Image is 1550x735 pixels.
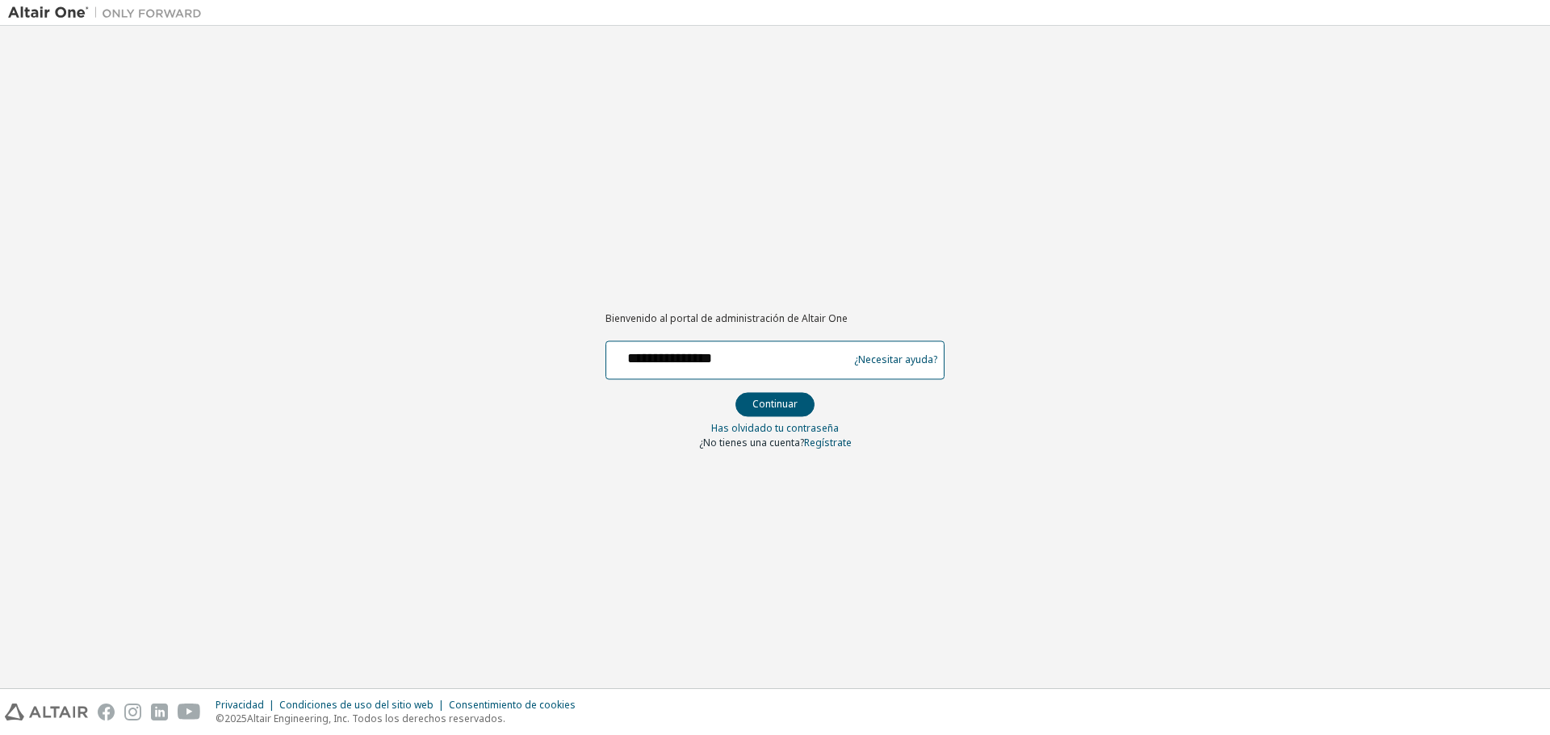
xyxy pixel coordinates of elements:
[98,704,115,720] img: facebook.svg
[854,353,937,367] font: ¿Necesitar ayuda?
[449,698,576,712] font: Consentimiento de cookies
[699,436,804,449] font: ¿No tienes una cuenta?
[752,397,798,411] font: Continuar
[247,712,505,725] font: Altair Engineering, Inc. Todos los derechos reservados.
[178,704,201,720] img: youtube.svg
[854,360,937,361] a: ¿Necesitar ayuda?
[216,698,264,712] font: Privacidad
[124,704,141,720] img: instagram.svg
[224,712,247,725] font: 2025
[216,712,224,725] font: ©
[279,698,434,712] font: Condiciones de uso del sitio web
[151,704,168,720] img: linkedin.svg
[5,704,88,720] img: altair_logo.svg
[804,436,852,449] a: Regístrate
[735,392,815,416] button: Continuar
[8,5,210,21] img: Altair Uno
[711,421,839,435] font: Has olvidado tu contraseña
[605,312,848,326] font: Bienvenido al portal de administración de Altair One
